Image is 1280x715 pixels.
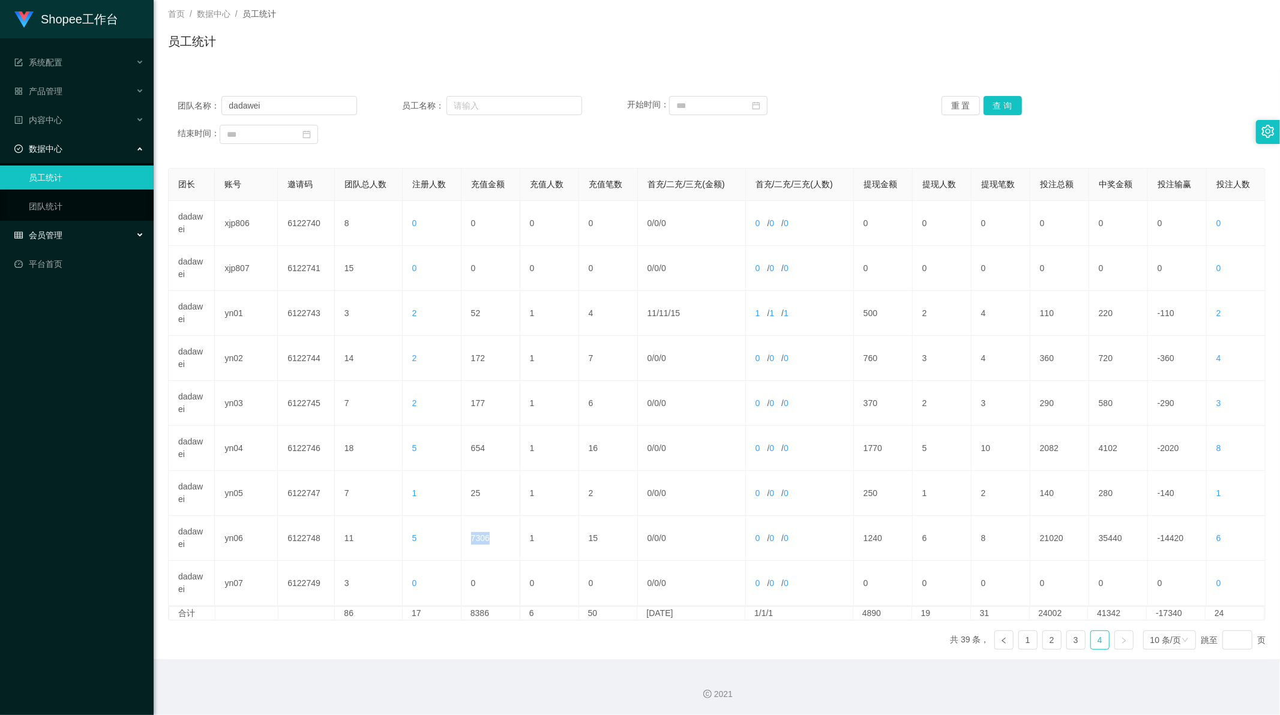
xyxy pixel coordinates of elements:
[756,443,760,453] span: 0
[1148,471,1207,516] td: -140
[627,100,669,110] span: 开始时间：
[671,308,681,318] span: 15
[412,218,417,228] span: 0
[579,426,638,471] td: 16
[1030,381,1089,426] td: 290
[654,398,659,408] span: 0
[302,130,311,139] i: 图标: calendar
[648,218,652,228] span: 0
[1148,246,1207,291] td: 0
[648,263,652,273] span: 0
[402,100,446,112] span: 员工名称：
[784,353,789,363] span: 0
[661,443,666,453] span: 0
[769,488,774,498] span: 0
[520,607,579,620] td: 6
[1216,443,1221,453] span: 8
[412,578,417,588] span: 0
[14,87,23,95] i: 图标: appstore-o
[1030,336,1089,381] td: 360
[638,516,746,561] td: / /
[1040,179,1074,189] span: 投注总额
[1030,561,1089,606] td: 0
[14,145,23,153] i: 图标: check-circle-o
[912,607,971,620] td: 19
[769,353,774,363] span: 0
[922,179,956,189] span: 提现人数
[178,100,221,112] span: 团队名称：
[784,263,789,273] span: 0
[461,201,520,246] td: 0
[579,336,638,381] td: 7
[1148,516,1207,561] td: -14420
[756,308,760,318] span: 1
[1089,516,1148,561] td: 35440
[854,381,913,426] td: 370
[1088,607,1147,620] td: 41342
[654,533,659,543] span: 0
[994,630,1014,650] li: 上一页
[648,533,652,543] span: 0
[638,201,746,246] td: / /
[1066,630,1086,650] li: 3
[14,144,62,154] span: 数据中心
[637,607,745,620] td: [DATE]
[520,516,579,561] td: 1
[854,471,913,516] td: 250
[1147,607,1206,620] td: -17340
[654,443,659,453] span: 0
[335,246,403,291] td: 15
[579,471,638,516] td: 2
[412,308,417,318] span: 2
[913,381,972,426] td: 2
[169,291,215,336] td: dadawei
[746,246,854,291] td: / /
[913,336,972,381] td: 3
[461,607,520,620] td: 8386
[654,263,659,273] span: 0
[278,516,335,561] td: 6122748
[769,578,774,588] span: 0
[1030,607,1089,620] td: 24002
[769,398,774,408] span: 0
[648,398,652,408] span: 0
[1216,218,1221,228] span: 0
[648,443,652,453] span: 0
[1030,246,1089,291] td: 0
[344,179,386,189] span: 团队总人数
[1182,636,1189,645] i: 图标: down
[278,291,335,336] td: 6122743
[579,516,638,561] td: 15
[784,308,789,318] span: 1
[654,578,659,588] span: 0
[520,426,579,471] td: 1
[654,353,659,363] span: 0
[278,246,335,291] td: 6122741
[638,381,746,426] td: / /
[784,218,789,228] span: 0
[1091,631,1109,649] a: 4
[654,488,659,498] span: 0
[784,488,789,498] span: 0
[756,533,760,543] span: 0
[784,443,789,453] span: 0
[215,516,278,561] td: yn06
[746,336,854,381] td: / /
[169,426,215,471] td: dadawei
[1089,201,1148,246] td: 0
[169,516,215,561] td: dadawei
[648,179,725,189] span: 首充/二充/三充(金额)
[1216,488,1221,498] span: 1
[661,578,666,588] span: 0
[972,336,1030,381] td: 4
[1089,336,1148,381] td: 720
[579,561,638,606] td: 0
[1216,308,1221,318] span: 2
[335,426,403,471] td: 18
[648,308,657,318] span: 11
[215,381,278,426] td: yn03
[756,263,760,273] span: 0
[1089,381,1148,426] td: 580
[215,336,278,381] td: yn02
[746,381,854,426] td: / /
